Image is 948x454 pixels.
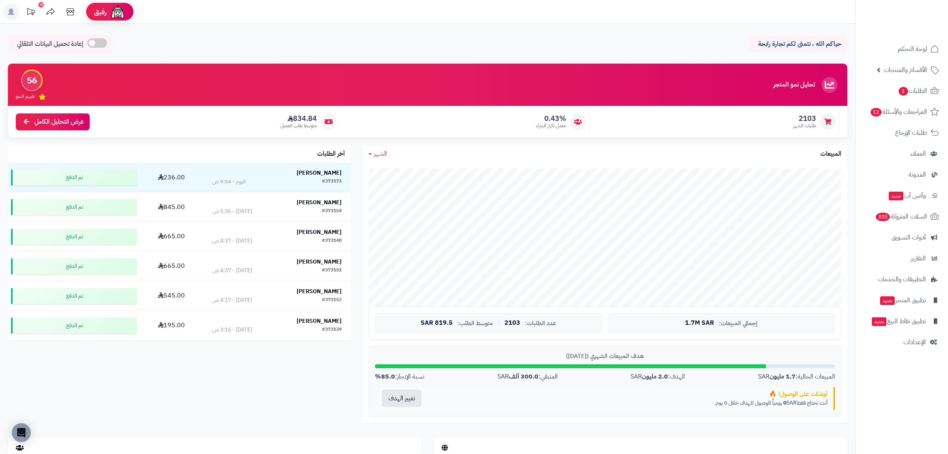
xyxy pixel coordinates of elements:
[860,249,943,268] a: التقارير
[536,114,566,123] span: 0.43%
[872,317,886,326] span: جديد
[16,113,90,130] a: عرض التحليل الكامل
[140,222,203,251] td: 665.00
[871,108,882,117] span: 12
[297,169,342,177] strong: [PERSON_NAME]
[498,320,500,326] span: |
[322,178,342,186] div: #373173
[908,169,926,180] span: المدونة
[685,320,714,327] span: 1.7M SAR
[375,372,424,381] div: نسبة الإنجاز:
[860,333,943,352] a: الإعدادات
[212,237,252,245] div: [DATE] - 4:37 ص
[140,311,203,340] td: 195.00
[322,237,342,245] div: #373140
[374,149,387,158] span: الشهر
[509,372,538,381] strong: 300.0 ألف
[783,399,786,407] strong: 0
[11,199,137,215] div: تم الدفع
[860,291,943,310] a: تطبيق المتجرجديد
[773,81,815,89] h3: تحليل نمو المتجر
[525,320,556,327] span: عدد الطلبات:
[860,102,943,121] a: المراجعات والأسئلة12
[94,7,107,17] span: رفيق
[297,287,342,296] strong: [PERSON_NAME]
[793,122,816,129] span: طلبات الشهر
[12,423,31,442] div: Open Intercom Messenger
[860,186,943,205] a: وآتس آبجديد
[11,170,137,185] div: تم الدفع
[903,337,926,348] span: الإعدادات
[719,320,758,327] span: إجمالي المبيعات:
[892,232,926,243] span: أدوات التسويق
[860,228,943,247] a: أدوات التسويق
[769,372,796,381] strong: 1.7 مليون
[11,229,137,245] div: تم الدفع
[317,151,345,158] h3: آخر الطلبات
[297,258,342,266] strong: [PERSON_NAME]
[898,85,927,96] span: الطلبات
[140,192,203,222] td: 845.00
[382,390,421,407] button: تغيير الهدف
[879,295,926,306] span: تطبيق المتجر
[110,4,126,20] img: ai-face.png
[212,207,252,215] div: [DATE] - 5:36 ص
[642,372,668,381] strong: 2.0 مليون
[421,320,453,327] span: 819.5 SAR
[322,296,342,304] div: #373152
[297,228,342,236] strong: [PERSON_NAME]
[497,372,558,381] div: المتبقي: SAR
[375,352,835,360] div: هدف المبيعات الشهري ([DATE])
[860,207,943,226] a: السلات المتروكة335
[880,296,895,305] span: جديد
[38,2,44,8] div: 10
[758,372,835,381] div: المبيعات الحالية: SAR
[212,267,252,275] div: [DATE] - 4:37 ص
[140,252,203,281] td: 665.00
[860,312,943,331] a: تطبيق نقاط البيعجديد
[899,87,908,96] span: 1
[369,149,387,158] a: الشهر
[876,213,890,221] span: 335
[889,192,903,200] span: جديد
[860,144,943,163] a: العملاء
[911,253,926,264] span: التقارير
[16,93,35,100] span: تقييم النمو
[322,207,342,215] div: #373154
[21,4,41,22] a: تحديثات المنصة
[793,114,816,123] span: 2103
[457,320,493,327] span: متوسط الطلب:
[884,64,927,75] span: الأقسام والمنتجات
[280,122,317,129] span: متوسط طلب العميل
[754,40,841,49] p: حياكم الله ، نتمنى لكم تجارة رابحة
[280,114,317,123] span: 834.84
[212,326,252,334] div: [DATE] - 3:16 ص
[860,123,943,142] a: طلبات الإرجاع
[860,165,943,184] a: المدونة
[820,151,841,158] h3: المبيعات
[297,317,342,325] strong: [PERSON_NAME]
[212,296,252,304] div: [DATE] - 4:17 ص
[212,178,246,186] div: اليوم - 9:04 ص
[536,122,566,129] span: معدل تكرار الشراء
[11,288,137,304] div: تم الدفع
[871,316,926,327] span: تطبيق نقاط البيع
[11,318,137,333] div: تم الدفع
[17,40,83,49] span: إعادة تحميل البيانات التلقائي
[860,81,943,100] a: الطلبات1
[11,258,137,274] div: تم الدفع
[870,106,927,117] span: المراجعات والأسئلة
[322,267,342,275] div: #373151
[375,372,395,381] strong: 85.0%
[434,390,828,398] div: أوشكت على الوصول! 🔥
[630,372,685,381] div: الهدف: SAR
[895,127,927,138] span: طلبات الإرجاع
[322,326,342,334] div: #373139
[140,281,203,311] td: 545.00
[878,274,926,285] span: التطبيقات والخدمات
[860,270,943,289] a: التطبيقات والخدمات
[894,21,940,38] img: logo-2.png
[875,211,927,222] span: السلات المتروكة
[860,40,943,58] a: لوحة التحكم
[140,163,203,192] td: 236.00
